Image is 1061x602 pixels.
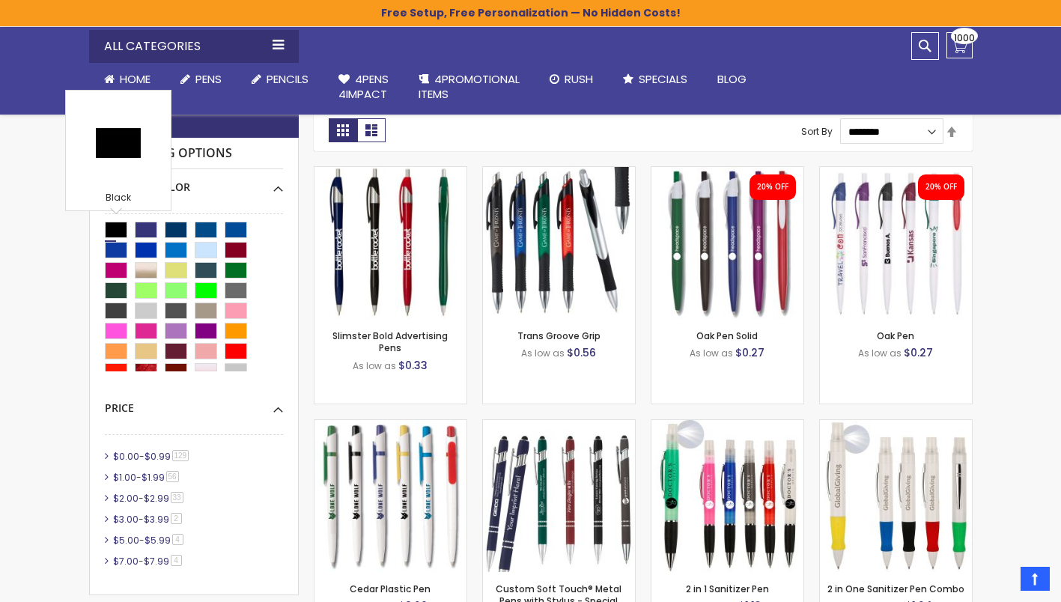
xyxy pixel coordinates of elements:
[172,450,189,461] span: 129
[567,345,596,360] span: $0.56
[144,492,169,505] span: $2.99
[120,71,151,87] span: Home
[398,358,428,373] span: $0.33
[690,347,733,359] span: As low as
[521,347,565,359] span: As low as
[314,419,466,432] a: Cedar Plastic Pen
[171,492,183,503] span: 33
[1021,567,1050,591] a: Top
[105,169,283,195] div: Select A Color
[109,450,195,463] a: $0.00-$0.99129
[517,329,601,342] a: Trans Groove Grip
[858,347,902,359] span: As low as
[608,63,702,96] a: Specials
[195,71,222,87] span: Pens
[702,63,761,96] a: Blog
[314,166,466,179] a: Slimster Bold Advertising Pens
[144,513,169,526] span: $3.99
[535,63,608,96] a: Rush
[946,32,973,58] a: 1000
[142,471,165,484] span: $1.99
[105,390,283,416] div: Price
[735,345,764,360] span: $0.27
[801,125,833,138] label: Sort By
[925,182,957,192] div: 20% OFF
[323,63,404,112] a: 4Pens4impact
[329,118,357,142] strong: Grid
[483,167,635,319] img: Trans Groove Grip
[651,166,803,179] a: Oak Pen Solid
[109,534,189,547] a: $5.00-$5.994
[404,63,535,112] a: 4PROMOTIONALITEMS
[314,420,466,572] img: Cedar Plastic Pen
[109,513,187,526] a: $3.00-$3.992
[350,583,431,595] a: Cedar Plastic Pen
[483,420,635,572] img: Custom Soft Touch® Metal Pens with Stylus - Special Offer
[113,471,136,484] span: $1.00
[820,420,972,572] img: 2 in One Sanitizer Pen Combo
[686,583,769,595] a: 2 in 1 Sanitizer Pen
[165,63,237,96] a: Pens
[419,71,520,102] span: 4PROMOTIONAL ITEMS
[145,450,171,463] span: $0.99
[483,419,635,432] a: Custom Soft Touch® Metal Pens with Stylus - Special Offer
[353,359,396,372] span: As low as
[113,534,139,547] span: $5.00
[639,71,687,87] span: Specials
[267,71,308,87] span: Pencils
[237,63,323,96] a: Pencils
[145,534,171,547] span: $5.99
[904,345,933,360] span: $0.27
[820,167,972,319] img: Oak Pen
[113,492,139,505] span: $2.00
[332,329,448,354] a: Slimster Bold Advertising Pens
[651,420,803,572] img: 2 in 1 Sanitizer Pen
[820,419,972,432] a: 2 in One Sanitizer Pen Combo
[70,192,167,207] div: Black
[651,419,803,432] a: 2 in 1 Sanitizer Pen
[109,471,184,484] a: $1.00-$1.9956
[89,63,165,96] a: Home
[144,555,169,568] span: $7.99
[717,71,747,87] span: Blog
[113,450,139,463] span: $0.00
[954,31,975,45] span: 1000
[757,182,788,192] div: 20% OFF
[113,513,139,526] span: $3.00
[172,534,183,545] span: 4
[171,513,182,524] span: 2
[565,71,593,87] span: Rush
[109,492,189,505] a: $2.00-$2.9933
[166,471,179,482] span: 56
[877,329,914,342] a: Oak Pen
[171,555,182,566] span: 4
[109,555,187,568] a: $7.00-$7.994
[89,30,299,63] div: All Categories
[820,166,972,179] a: Oak Pen
[827,583,964,595] a: 2 in One Sanitizer Pen Combo
[651,167,803,319] img: Oak Pen Solid
[314,167,466,319] img: Slimster Bold Advertising Pens
[696,329,758,342] a: Oak Pen Solid
[338,71,389,102] span: 4Pens 4impact
[113,555,139,568] span: $7.00
[105,138,283,170] strong: Shopping Options
[483,166,635,179] a: Trans Groove Grip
